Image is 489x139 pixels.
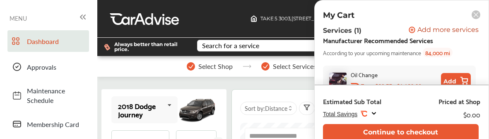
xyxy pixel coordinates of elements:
[265,104,287,112] span: Distance
[27,37,85,46] span: Dashboard
[438,97,480,105] div: Priced at Shop
[7,30,89,52] a: Dashboard
[409,27,480,34] a: Add more services
[202,42,259,49] div: Search for a service
[323,111,357,117] span: Total Savings
[27,119,85,129] span: Membership Card
[323,48,421,57] span: According to your upcoming maintenance
[423,48,453,57] span: 84,000 mi
[441,73,471,90] button: Add
[251,15,257,22] img: header-home-logo.8d720a4f.svg
[104,44,110,51] img: dollor_label_vector.a70140d1.svg
[409,27,479,34] button: Add more services
[245,104,287,112] span: Sort by :
[323,10,354,20] p: My Cart
[7,82,89,109] a: Maintenance Schedule
[361,83,422,90] p: From $39.55 - $1,130.00
[273,63,316,70] span: Select Services
[118,102,164,118] div: 2018 Dodge Journey
[463,109,480,120] div: $0.00
[260,15,376,22] span: TAKE 5 3003 , [STREET_ADDRESS] Mesa , AZ 85210
[114,42,184,52] span: Always better than retail price.
[7,113,89,135] a: Membership Card
[323,27,361,34] p: Services (1)
[27,86,85,105] span: Maintenance Schedule
[10,15,27,22] span: MENU
[27,62,85,72] span: Approvals
[198,63,233,70] span: Select Shop
[243,65,251,68] img: stepper-arrow.e24c07c6.svg
[417,27,479,34] span: Add more services
[187,62,195,71] img: stepper-checkmark.b5569197.svg
[323,97,381,105] div: Estimated Sub Total
[323,34,433,46] div: Manufacturer Recommended Services
[329,73,347,90] img: oil-change-thumb.jpg
[178,95,217,124] img: mobile_12383_st0640_046.jpg
[351,70,378,79] div: Oil Change
[261,62,270,71] img: stepper-checkmark.b5569197.svg
[7,56,89,78] a: Approvals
